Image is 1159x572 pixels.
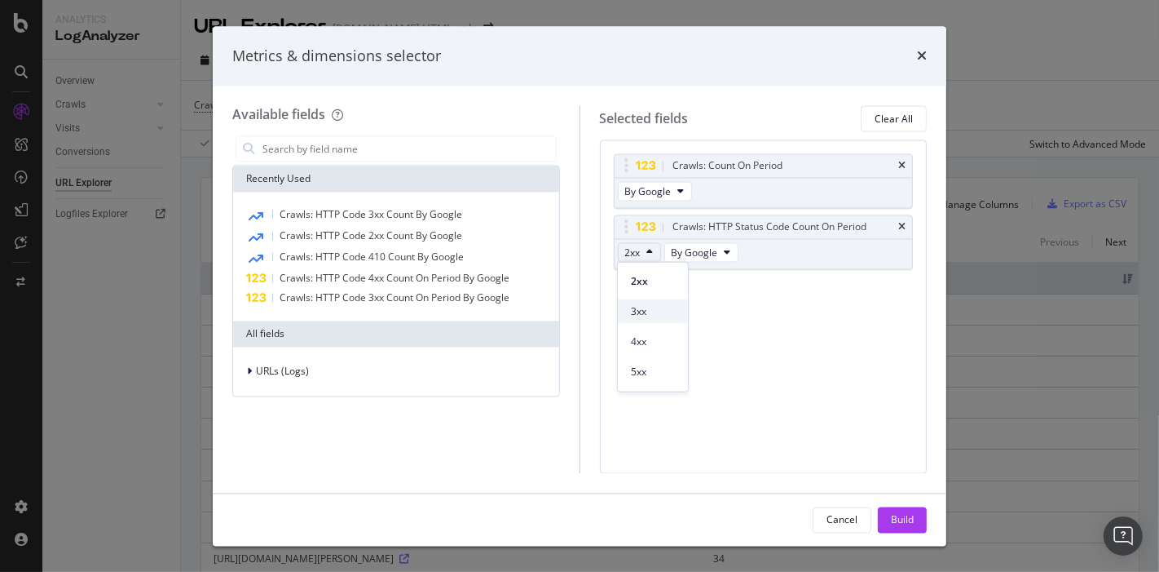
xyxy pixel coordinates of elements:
div: Crawls: HTTP Status Code Count On Period [673,219,867,236]
span: 4xx [631,334,675,348]
div: Recently Used [233,166,559,193]
div: times [898,223,906,233]
span: 3xx [631,304,675,318]
div: Selected fields [600,109,689,128]
button: 2xx [618,243,661,263]
input: Search by field name [261,137,556,162]
div: times [917,46,927,67]
div: Crawls: Count On Period [673,158,783,175]
div: Metrics & dimensions selector [232,46,441,67]
span: By Google [625,184,672,198]
div: All fields [233,321,559,348]
span: Crawls: HTTP Code 2xx Count By Google [280,229,462,243]
div: Open Intercom Messenger [1104,517,1143,556]
div: Clear All [875,112,913,126]
button: By Google [618,182,692,202]
div: Crawls: Count On PeriodtimesBy Google [614,154,914,209]
button: Clear All [861,106,927,132]
button: Cancel [813,507,871,533]
span: 2xx [631,273,675,288]
span: Crawls: HTTP Code 3xx Count By Google [280,208,462,222]
div: Available fields [232,106,325,124]
div: Build [891,512,914,526]
div: Crawls: HTTP Status Code Count On Periodtimes2xxBy Google [614,215,914,270]
div: Cancel [826,512,857,526]
span: By Google [672,246,718,259]
div: modal [213,26,946,546]
span: 2xx [625,246,641,259]
span: Crawls: HTTP Code 4xx Count On Period By Google [280,272,509,286]
div: times [898,162,906,171]
span: Crawls: HTTP Code 410 Count By Google [280,251,464,264]
button: Build [878,507,927,533]
span: URLs (Logs) [256,365,309,379]
span: 5xx [631,364,675,379]
span: Crawls: HTTP Code 3xx Count On Period By Google [280,291,509,305]
button: By Google [664,243,738,263]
